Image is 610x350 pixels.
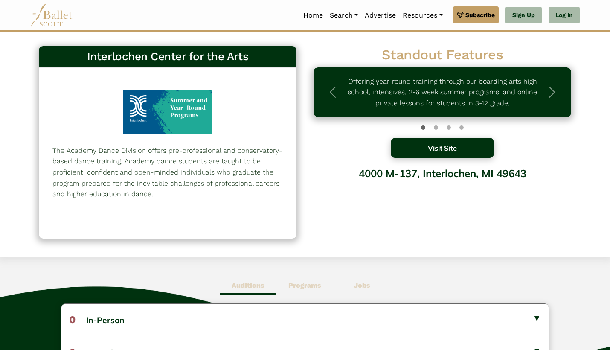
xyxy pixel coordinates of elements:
a: Resources [399,6,446,24]
p: Offering year-round training through our boarding arts high school, intensives, 2-6 week summer p... [343,76,541,109]
a: Sign Up [505,7,542,24]
b: Programs [288,281,321,289]
a: Subscribe [453,6,499,23]
p: The Academy Dance Division offers pre-professional and conservatory-based dance training. Academy... [52,145,283,200]
button: Slide 2 [447,121,451,134]
a: Home [300,6,326,24]
button: Visit Site [391,138,494,158]
h2: Standout Features [314,46,571,64]
img: gem.svg [457,10,464,20]
button: Slide 3 [459,121,464,134]
button: 0In-Person [61,304,549,335]
button: Slide 1 [434,121,438,134]
button: Slide 0 [421,121,425,134]
a: Search [326,6,361,24]
b: Jobs [354,281,370,289]
span: 0 [69,314,76,326]
b: Auditions [232,281,264,289]
h3: Interlochen Center for the Arts [46,50,290,64]
a: Log In [549,7,580,24]
div: 4000 M-137, Interlochen, MI 49643 [314,161,571,230]
span: Subscribe [465,10,495,20]
a: Advertise [361,6,399,24]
